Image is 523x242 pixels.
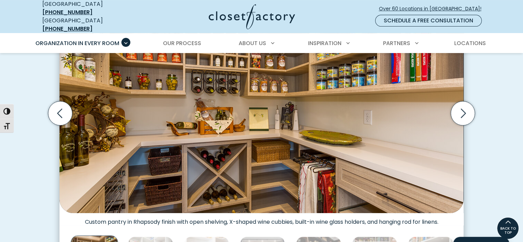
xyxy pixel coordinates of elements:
[42,17,142,33] div: [GEOGRAPHIC_DATA]
[383,39,410,47] span: Partners
[375,15,482,27] a: Schedule a Free Consultation
[35,39,119,47] span: Organization in Every Room
[454,39,486,47] span: Locations
[59,1,464,213] img: Custom walk-in pantry with light wood tones with wine racks, spice shelves, and built-in storage ...
[497,217,519,239] a: BACK TO TOP
[163,39,201,47] span: Our Process
[209,4,295,29] img: Closet Factory Logo
[31,34,493,53] nav: Primary Menu
[379,5,487,12] span: Over 60 Locations in [GEOGRAPHIC_DATA]!
[379,3,487,15] a: Over 60 Locations in [GEOGRAPHIC_DATA]!
[59,213,464,225] figcaption: Custom pantry in Rhapsody finish with open shelving, X-shaped wine cubbies, built-in wine glass h...
[42,25,92,33] a: [PHONE_NUMBER]
[239,39,266,47] span: About Us
[497,227,519,235] span: BACK TO TOP
[308,39,341,47] span: Inspiration
[448,98,478,128] button: Next slide
[42,8,92,16] a: [PHONE_NUMBER]
[45,98,75,128] button: Previous slide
